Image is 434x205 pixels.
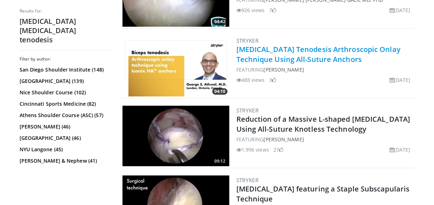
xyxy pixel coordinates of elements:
a: Nice Shoulder Course (102) [20,89,109,96]
li: 27 [273,146,283,153]
img: dd3c9599-9b8f-4523-a967-19256dd67964.300x170_q85_crop-smart_upscale.jpg [122,36,229,96]
li: [DATE] [389,146,411,153]
a: [MEDICAL_DATA] Tenodesis Arthroscopic Onlay Technique Using All-Suture Anchors [236,44,401,64]
a: San Diego Shoulder Institute (148) [20,66,109,73]
li: 3 [269,76,276,84]
li: 7 [269,6,276,14]
a: Stryker [236,177,259,184]
span: 04:42 [212,19,228,25]
a: [PERSON_NAME] [263,66,304,73]
p: Results for: [20,8,110,14]
a: [MEDICAL_DATA] featuring a Staple Subscapularis Technique [236,184,410,204]
span: 09:12 [212,158,228,164]
div: FEATURING [236,136,413,143]
a: Cincinnati Sports Medicine (82) [20,100,109,107]
h3: Filter by author: [20,56,110,62]
a: 04:10 [122,36,229,96]
a: [GEOGRAPHIC_DATA] (46) [20,135,109,142]
img: 16e0862d-dfc8-4e5d-942e-77f3ecacd95c.300x170_q85_crop-smart_upscale.jpg [122,106,229,166]
a: [PERSON_NAME] (46) [20,123,109,130]
a: [GEOGRAPHIC_DATA] (139) [20,78,109,85]
a: Stryker [236,107,259,114]
a: 09:12 [122,106,229,166]
a: Reduction of a Massive L-shaped [MEDICAL_DATA] Using All-Suture Knotless Technology [236,114,411,134]
li: 1,996 views [236,146,269,153]
a: NYU Langone (45) [20,146,109,153]
li: 488 views [236,76,265,84]
a: Stryker [236,37,259,44]
div: FEATURING [236,66,413,73]
a: [PERSON_NAME] [263,136,304,143]
a: Athens Shoulder Course (ASC) (57) [20,112,109,119]
a: [PERSON_NAME] & Nephew (41) [20,157,109,164]
span: 04:10 [212,88,228,95]
li: [DATE] [389,76,411,84]
li: [DATE] [389,6,411,14]
li: 926 views [236,6,265,14]
h2: [MEDICAL_DATA] [MEDICAL_DATA] tenodesis [20,17,110,44]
